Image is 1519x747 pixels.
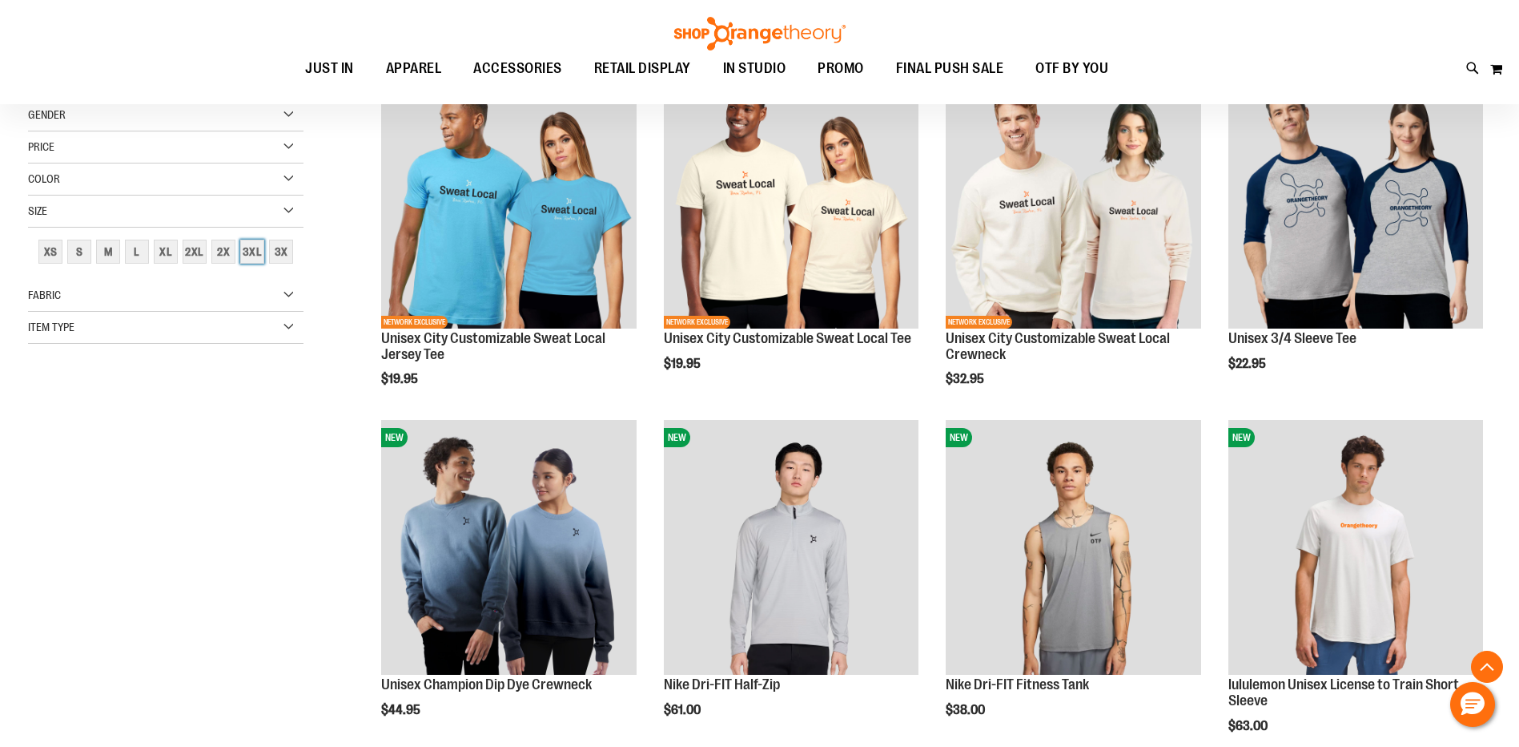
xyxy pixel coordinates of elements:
span: Fabric [28,289,61,301]
span: $19.95 [664,357,703,371]
a: ACCESSORIES [457,50,578,87]
span: $19.95 [381,372,420,386]
a: 3X [267,237,295,266]
span: PROMO [818,50,864,87]
a: M [94,237,123,266]
a: Unisex City Customizable Sweat Local Jersey Tee [381,330,605,362]
a: PROMO [802,50,880,87]
div: L [125,240,149,264]
a: 3XL [238,237,267,266]
button: Hello, have a question? Let’s chat. [1450,682,1495,727]
span: $63.00 [1228,719,1270,733]
span: $44.95 [381,703,423,717]
a: Unisex Champion Dip Dye Crewneck [381,676,592,692]
span: NEW [946,428,972,447]
span: $38.00 [946,703,987,717]
div: product [373,65,644,427]
img: Unisex City Customizable Fine Jersey Tee [381,73,636,328]
div: 3X [269,240,293,264]
span: NEW [664,428,690,447]
span: $32.95 [946,372,987,386]
span: APPAREL [386,50,442,87]
span: $61.00 [664,703,703,717]
a: APPAREL [370,50,458,87]
a: lululemon Unisex License to Train Short Sleeve [1228,676,1459,709]
div: product [656,65,926,411]
div: M [96,240,120,264]
a: Unisex City Customizable Fine Jersey TeeNEWNETWORK EXCLUSIVE [381,73,636,330]
span: OTF BY YOU [1035,50,1108,87]
div: 2XL [183,240,207,264]
img: Image of Unisex City Customizable NuBlend Crewneck [946,73,1200,328]
div: XL [154,240,178,264]
span: RETAIL DISPLAY [594,50,691,87]
a: L [123,237,151,266]
div: product [938,65,1208,427]
span: Price [28,140,54,153]
div: product [1220,65,1491,411]
a: Unisex 3/4 Sleeve TeeNEW [1228,73,1483,330]
a: Image of Unisex City Customizable NuBlend CrewneckNEWNETWORK EXCLUSIVE [946,73,1200,330]
div: XS [38,240,62,264]
a: FINAL PUSH SALE [880,50,1020,87]
a: JUST IN [289,50,370,87]
a: lululemon Unisex License to Train Short SleeveNEW [1228,420,1483,677]
span: NEW [1228,428,1255,447]
a: S [65,237,94,266]
div: 3XL [240,240,264,264]
a: XL [151,237,180,266]
img: Nike Dri-FIT Fitness Tank [946,420,1200,675]
span: $22.95 [1228,357,1268,371]
span: ACCESSORIES [473,50,562,87]
a: Nike Dri-FIT Half-ZipNEW [664,420,918,677]
img: Unisex Champion Dip Dye Crewneck [381,420,636,675]
div: 2X [211,240,235,264]
a: Unisex City Customizable Sweat Local Tee [664,330,911,346]
img: Unisex 3/4 Sleeve Tee [1228,73,1483,328]
a: Image of Unisex City Customizable Very Important TeeNEWNETWORK EXCLUSIVE [664,73,918,330]
a: Nike Dri-FIT Fitness Tank [946,676,1089,692]
a: Nike Dri-FIT Half-Zip [664,676,780,692]
span: NETWORK EXCLUSIVE [381,316,448,329]
a: Nike Dri-FIT Fitness TankNEW [946,420,1200,677]
span: FINAL PUSH SALE [896,50,1004,87]
span: Color [28,172,60,185]
div: S [67,240,91,264]
a: Unisex Champion Dip Dye CrewneckNEW [381,420,636,677]
a: 2X [209,237,238,266]
a: Unisex City Customizable Sweat Local Crewneck [946,330,1170,362]
span: NETWORK EXCLUSIVE [664,316,730,329]
span: JUST IN [305,50,354,87]
a: Unisex 3/4 Sleeve Tee [1228,330,1356,346]
span: Size [28,204,47,217]
a: IN STUDIO [707,50,802,87]
img: Shop Orangetheory [672,17,848,50]
span: IN STUDIO [723,50,786,87]
span: Item Type [28,321,74,333]
span: NETWORK EXCLUSIVE [946,316,1012,329]
a: OTF BY YOU [1019,50,1124,87]
span: Gender [28,108,66,121]
button: Back To Top [1471,651,1503,683]
a: XS [36,237,65,266]
img: lululemon Unisex License to Train Short Sleeve [1228,420,1483,675]
img: Nike Dri-FIT Half-Zip [664,420,918,675]
img: Image of Unisex City Customizable Very Important Tee [664,73,918,328]
span: NEW [381,428,408,447]
a: 2XL [180,237,209,266]
a: RETAIL DISPLAY [578,50,707,87]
